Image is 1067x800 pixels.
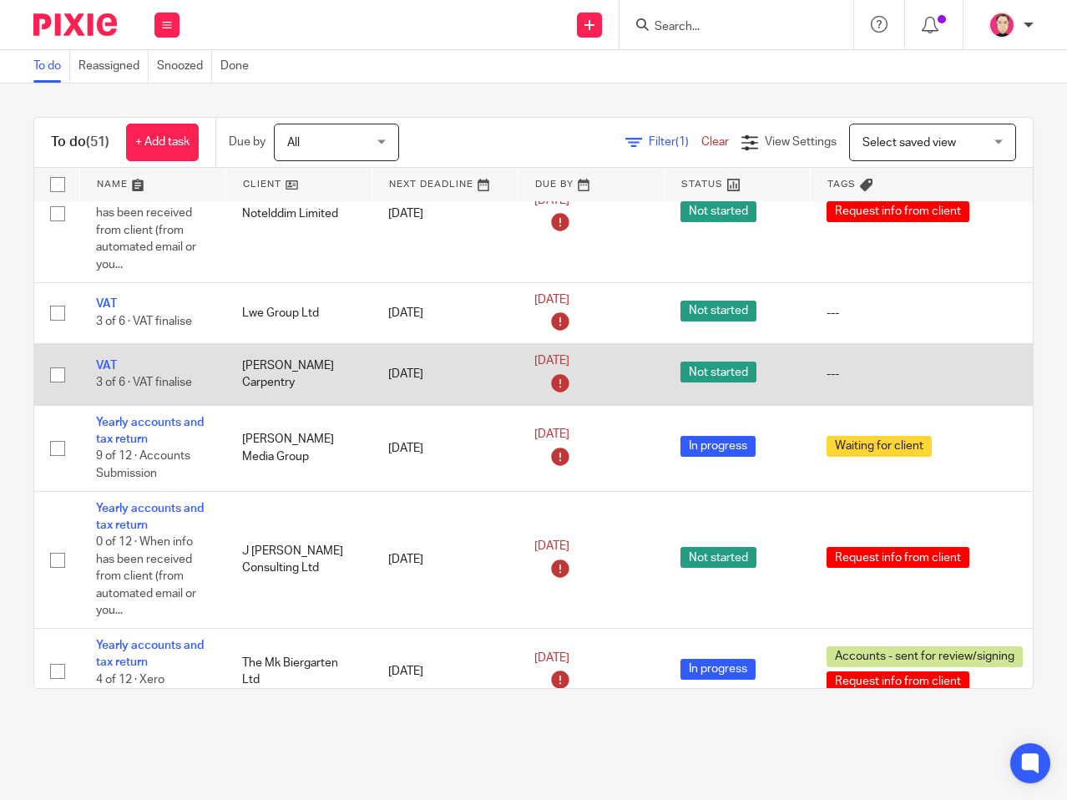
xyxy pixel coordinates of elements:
[827,436,932,457] span: Waiting for client
[372,405,518,491] td: [DATE]
[51,134,109,151] h1: To do
[372,344,518,406] td: [DATE]
[680,362,756,382] span: Not started
[701,136,729,148] a: Clear
[225,405,372,491] td: [PERSON_NAME] Media Group
[653,20,803,35] input: Search
[225,491,372,629] td: J [PERSON_NAME] Consulting Ltd
[765,136,837,148] span: View Settings
[372,491,518,629] td: [DATE]
[96,190,196,271] span: 0 of 12 · When info has been received from client (from automated email or you...
[157,50,212,83] a: Snoozed
[126,124,199,161] a: + Add task
[96,298,117,310] a: VAT
[225,282,372,344] td: Lwe Group Ltd
[96,377,192,389] span: 3 of 6 · VAT finalise
[675,136,689,148] span: (1)
[989,12,1015,38] img: Bradley%20-%20Pink.png
[534,429,569,441] span: [DATE]
[827,180,856,189] span: Tags
[827,671,969,692] span: Request info from client
[534,294,569,306] span: [DATE]
[534,355,569,367] span: [DATE]
[225,629,372,715] td: The Mk Biergarten Ltd
[96,417,204,445] a: Yearly accounts and tax return
[287,137,300,149] span: All
[680,436,756,457] span: In progress
[862,137,956,149] span: Select saved view
[96,451,190,480] span: 9 of 12 · Accounts Submission
[96,360,117,372] a: VAT
[33,13,117,36] img: Pixie
[827,305,1049,322] div: ---
[827,201,969,222] span: Request info from client
[372,282,518,344] td: [DATE]
[225,145,372,283] td: Notelddim Limited
[225,344,372,406] td: [PERSON_NAME] Carpentry
[96,536,196,616] span: 0 of 12 · When info has been received from client (from automated email or you...
[827,366,1049,382] div: ---
[96,503,204,531] a: Yearly accounts and tax return
[827,547,969,568] span: Request info from client
[96,674,190,703] span: 4 of 12 · Xero Workpaper review
[680,659,756,680] span: In progress
[229,134,265,150] p: Due by
[827,646,1023,667] span: Accounts - sent for review/signing
[534,195,569,206] span: [DATE]
[372,629,518,715] td: [DATE]
[680,201,756,222] span: Not started
[680,301,756,322] span: Not started
[220,50,257,83] a: Done
[649,136,701,148] span: Filter
[680,547,756,568] span: Not started
[372,145,518,283] td: [DATE]
[534,652,569,664] span: [DATE]
[33,50,70,83] a: To do
[96,316,192,327] span: 3 of 6 · VAT finalise
[534,540,569,552] span: [DATE]
[96,640,204,668] a: Yearly accounts and tax return
[78,50,149,83] a: Reassigned
[86,135,109,149] span: (51)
